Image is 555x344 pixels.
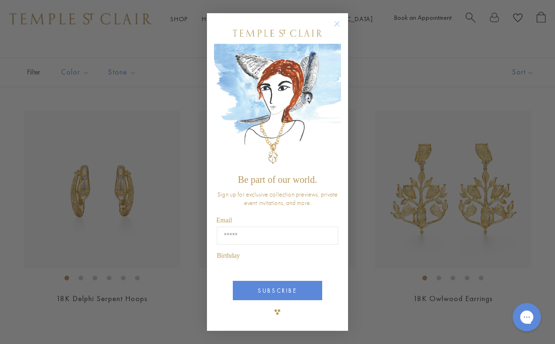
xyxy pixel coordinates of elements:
[217,252,240,259] span: Birthday
[508,300,546,335] iframe: Gorgias live chat messenger
[214,44,341,170] img: c4a9eb12-d91a-4d4a-8ee0-386386f4f338.jpeg
[233,30,322,37] img: Temple St. Clair
[268,303,287,321] img: TSC
[217,190,338,207] span: Sign up for exclusive collection previews, private event invitations, and more.
[238,174,317,185] span: Be part of our world.
[216,217,232,224] span: Email
[217,227,338,245] input: Email
[233,281,322,300] button: SUBSCRIBE
[336,23,348,34] button: Close dialog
